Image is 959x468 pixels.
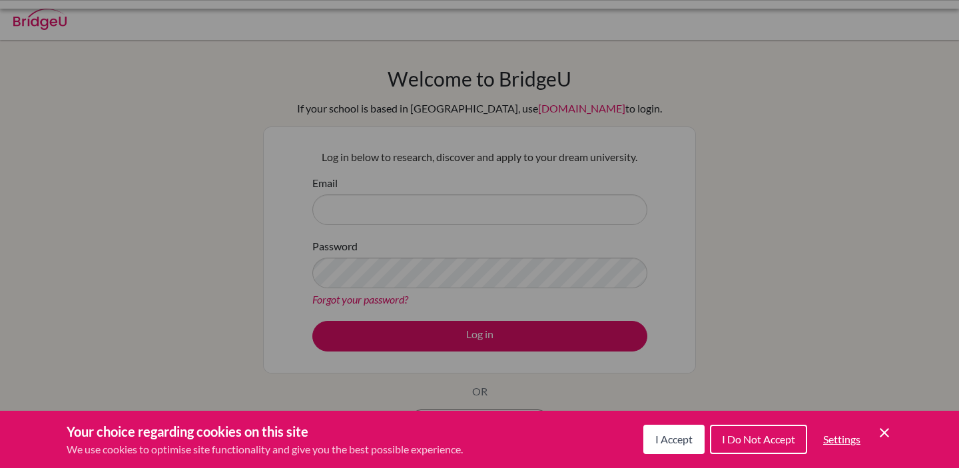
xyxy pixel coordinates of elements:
span: I Do Not Accept [722,433,795,445]
span: I Accept [655,433,693,445]
button: Settings [812,426,871,453]
button: I Accept [643,425,705,454]
p: We use cookies to optimise site functionality and give you the best possible experience. [67,441,463,457]
button: I Do Not Accept [710,425,807,454]
span: Settings [823,433,860,445]
button: Save and close [876,425,892,441]
h3: Your choice regarding cookies on this site [67,421,463,441]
